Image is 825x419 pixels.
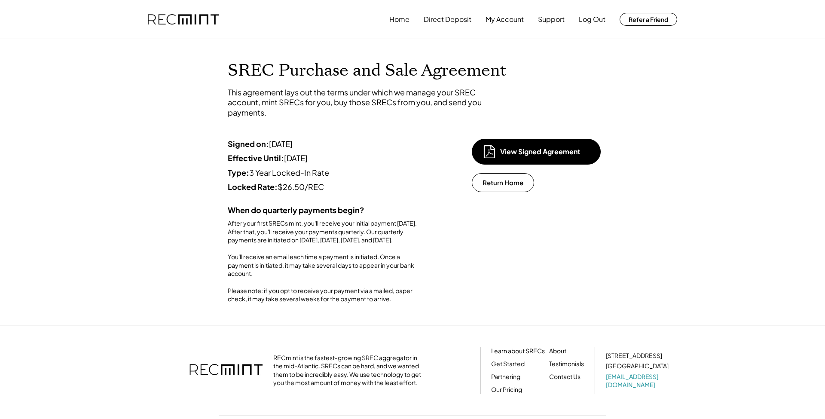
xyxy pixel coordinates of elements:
[500,147,586,156] div: View Signed Agreement
[148,14,219,25] img: recmint-logotype%403x.png
[228,139,421,149] div: [DATE]
[228,182,278,192] strong: Locked Rate:
[606,362,669,370] div: [GEOGRAPHIC_DATA]
[228,182,421,192] div: $26.50/REC
[486,11,524,28] button: My Account
[549,347,566,355] a: About
[491,360,525,368] a: Get Started
[472,173,534,192] button: Return Home
[228,153,421,163] div: [DATE]
[538,11,565,28] button: Support
[273,354,426,387] div: RECmint is the fastest-growing SREC aggregator in the mid-Atlantic. SRECs can be hard, and we wan...
[606,373,670,389] a: [EMAIL_ADDRESS][DOMAIN_NAME]
[228,205,364,215] strong: When do quarterly payments begin?
[228,153,284,163] strong: Effective Until:
[228,168,249,177] strong: Type:
[389,11,409,28] button: Home
[579,11,605,28] button: Log Out
[606,352,662,360] div: [STREET_ADDRESS]
[491,347,545,355] a: Learn about SRECs
[189,355,263,385] img: recmint-logotype%403x.png
[228,168,421,177] div: 3 Year Locked-In Rate
[424,11,471,28] button: Direct Deposit
[620,13,677,26] button: Refer a Friend
[228,87,486,117] div: This agreement lays out the terms under which we manage your SREC account, mint SRECs for you, bu...
[549,360,584,368] a: Testimonials
[549,373,581,381] a: Contact Us
[228,61,597,81] h1: SREC Purchase and Sale Agreement
[228,139,269,149] strong: Signed on:
[491,385,522,394] a: Our Pricing
[491,373,520,381] a: Partnering
[228,219,421,303] div: After your first SRECs mint, you'll receive your initial payment [DATE]. After that, you'll recei...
